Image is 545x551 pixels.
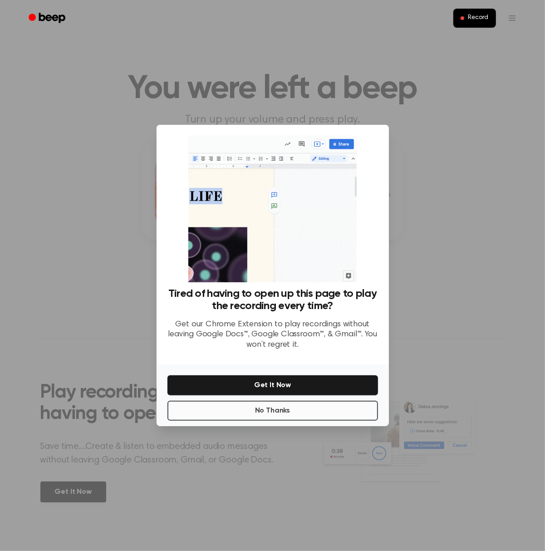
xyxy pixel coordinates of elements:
button: Get It Now [167,375,378,395]
p: Get our Chrome Extension to play recordings without leaving Google Docs™, Google Classroom™, & Gm... [167,320,378,350]
span: Record [468,14,488,22]
button: No Thanks [167,401,378,421]
img: Beep extension in action [188,136,357,282]
button: Open menu [501,7,523,29]
h3: Tired of having to open up this page to play the recording every time? [167,288,378,312]
button: Record [453,9,496,28]
a: Beep [22,10,74,27]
